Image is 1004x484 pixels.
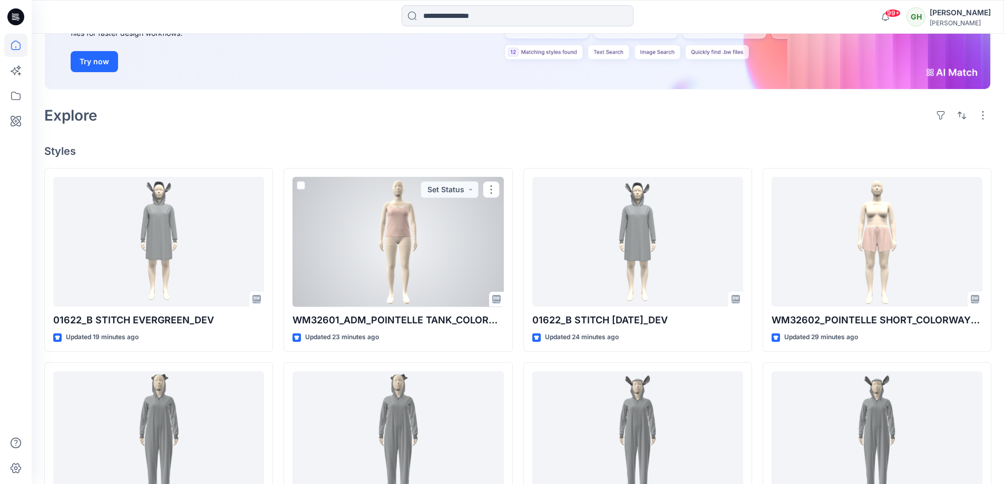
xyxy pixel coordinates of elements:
[293,313,503,328] p: WM32601_ADM_POINTELLE TANK_COLORWAY_REV1
[885,9,901,17] span: 99+
[44,145,991,157] h4: Styles
[930,19,991,27] div: [PERSON_NAME]
[930,6,991,19] div: [PERSON_NAME]
[906,7,925,26] div: GH
[293,177,503,307] a: WM32601_ADM_POINTELLE TANK_COLORWAY_REV1
[545,332,619,343] p: Updated 24 minutes ago
[772,313,982,328] p: WM32602_POINTELLE SHORT_COLORWAY_REV1
[66,332,139,343] p: Updated 19 minutes ago
[305,332,379,343] p: Updated 23 minutes ago
[532,177,743,307] a: 01622_B STITCH HALLOWEEN_DEV
[53,177,264,307] a: 01622_B STITCH EVERGREEN_DEV
[71,51,118,72] button: Try now
[772,177,982,307] a: WM32602_POINTELLE SHORT_COLORWAY_REV1
[532,313,743,328] p: 01622_B STITCH [DATE]_DEV
[53,313,264,328] p: 01622_B STITCH EVERGREEN_DEV
[784,332,858,343] p: Updated 29 minutes ago
[44,107,98,124] h2: Explore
